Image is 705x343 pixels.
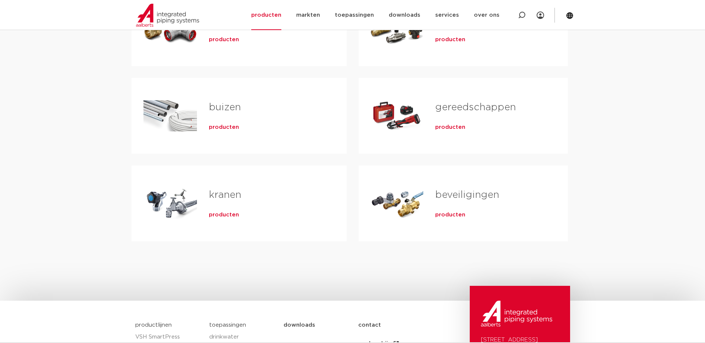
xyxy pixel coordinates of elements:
a: buizen [209,102,241,112]
a: productlijnen [135,322,172,328]
a: toepassingen [209,322,246,328]
a: producten [209,36,239,43]
a: VSH SmartPress [135,331,202,343]
a: downloads [284,316,358,334]
a: producten [209,211,239,219]
a: producten [435,36,465,43]
a: kranen [209,190,241,200]
a: producten [435,211,465,219]
a: beveiligingen [435,190,499,200]
a: drinkwater [209,331,276,343]
a: producten [435,124,465,131]
a: contact [358,316,433,334]
a: producten [209,124,239,131]
a: gereedschappen [435,102,516,112]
